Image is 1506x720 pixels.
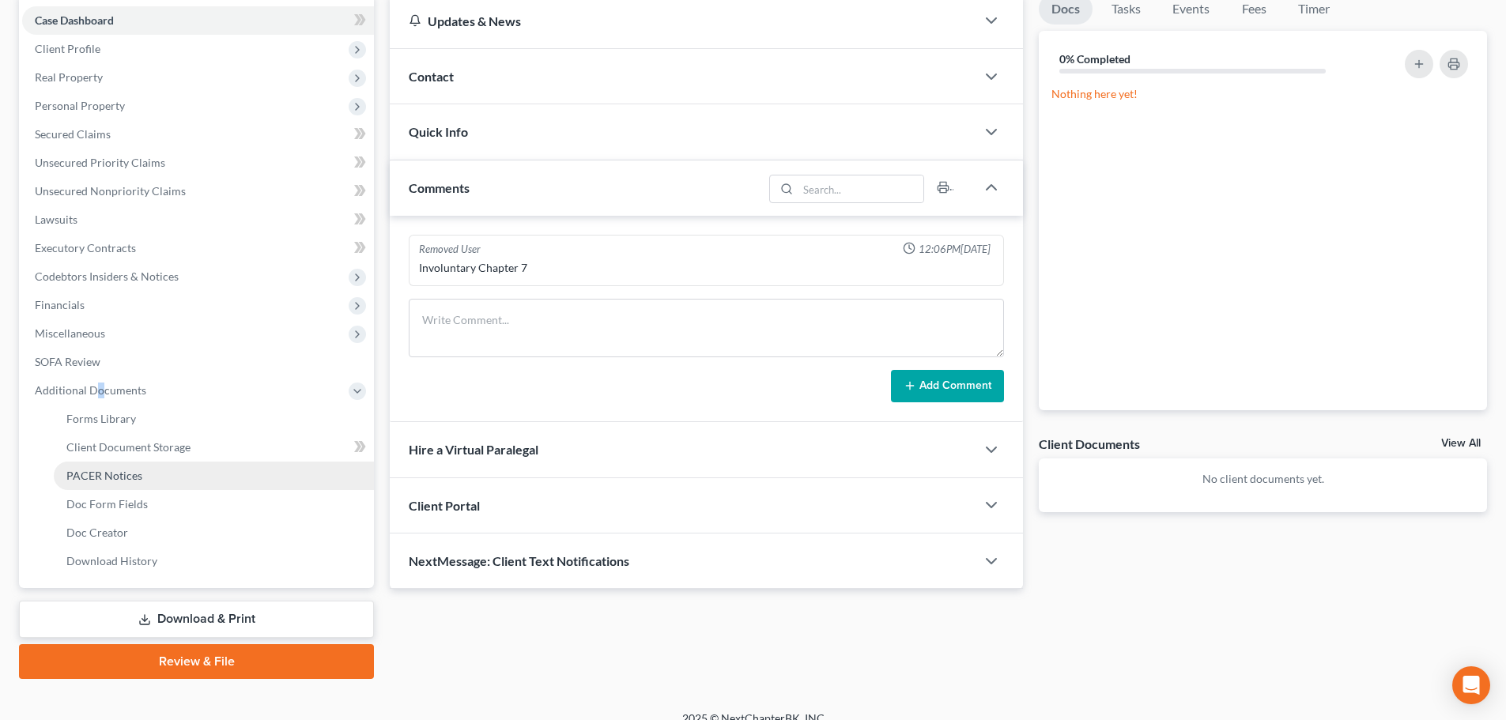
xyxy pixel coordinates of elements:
[54,462,374,490] a: PACER Notices
[409,442,538,457] span: Hire a Virtual Paralegal
[19,644,374,679] a: Review & File
[22,348,374,376] a: SOFA Review
[35,42,100,55] span: Client Profile
[35,99,125,112] span: Personal Property
[35,270,179,283] span: Codebtors Insiders & Notices
[66,440,191,454] span: Client Document Storage
[54,518,374,547] a: Doc Creator
[35,326,105,340] span: Miscellaneous
[35,213,77,226] span: Lawsuits
[22,205,374,234] a: Lawsuits
[409,498,480,513] span: Client Portal
[66,526,128,539] span: Doc Creator
[419,242,481,257] div: Removed User
[798,175,924,202] input: Search...
[35,184,186,198] span: Unsecured Nonpriority Claims
[409,69,454,84] span: Contact
[35,241,136,254] span: Executory Contracts
[35,156,165,169] span: Unsecured Priority Claims
[35,13,114,27] span: Case Dashboard
[35,383,146,397] span: Additional Documents
[22,177,374,205] a: Unsecured Nonpriority Claims
[35,70,103,84] span: Real Property
[66,497,148,511] span: Doc Form Fields
[1051,86,1474,102] p: Nothing here yet!
[22,6,374,35] a: Case Dashboard
[35,355,100,368] span: SOFA Review
[22,149,374,177] a: Unsecured Priority Claims
[54,490,374,518] a: Doc Form Fields
[22,234,374,262] a: Executory Contracts
[54,547,374,575] a: Download History
[409,553,629,568] span: NextMessage: Client Text Notifications
[22,120,374,149] a: Secured Claims
[419,260,994,276] div: Involuntary Chapter 7
[409,13,957,29] div: Updates & News
[66,469,142,482] span: PACER Notices
[919,242,991,257] span: 12:06PM[DATE]
[409,180,470,195] span: Comments
[1051,471,1474,487] p: No client documents yet.
[891,370,1004,403] button: Add Comment
[54,405,374,433] a: Forms Library
[66,554,157,567] span: Download History
[54,433,374,462] a: Client Document Storage
[19,601,374,638] a: Download & Print
[1441,438,1481,449] a: View All
[35,127,111,141] span: Secured Claims
[1452,666,1490,704] div: Open Intercom Messenger
[1039,435,1140,452] div: Client Documents
[35,298,85,311] span: Financials
[409,124,468,139] span: Quick Info
[66,412,136,425] span: Forms Library
[1059,52,1130,66] strong: 0% Completed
